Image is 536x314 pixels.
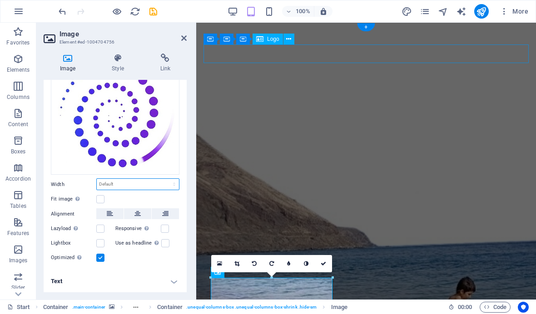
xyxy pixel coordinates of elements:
[298,255,315,272] a: Greyscale
[148,6,159,17] i: Save (Ctrl+S)
[319,7,328,15] i: On resize automatically adjust zoom level to fit chosen device.
[115,238,161,249] label: Use as headline
[148,6,159,17] button: save
[157,302,183,313] span: Click to select. Double-click to edit
[420,6,431,17] button: pages
[51,252,96,263] label: Optimized
[60,30,187,38] h2: Image
[51,238,96,249] label: Lightbox
[51,182,96,187] label: Width
[115,223,161,234] label: Responsive
[456,6,467,17] button: text_generator
[186,302,317,313] span: . unequal-columns-box .unequal-columns-box-shrink .hide-sm
[7,230,29,237] p: Features
[57,6,68,17] button: undo
[496,4,532,19] button: More
[458,302,472,313] span: 00 00
[129,6,140,17] button: reload
[130,6,140,17] i: Reload page
[518,302,529,313] button: Usercentrics
[111,6,122,17] button: Click here to leave preview mode and continue editing
[7,93,30,101] p: Columns
[44,270,187,292] h4: Text
[60,38,169,46] h3: Element #ed-1004704756
[448,302,472,313] h6: Session time
[246,255,263,272] a: Rotate left 90°
[438,6,449,17] button: navigator
[51,194,96,205] label: Fit image
[402,6,412,17] button: design
[11,284,25,291] p: Slider
[357,23,375,31] div: +
[500,7,528,16] span: More
[476,6,486,17] i: Publish
[296,6,310,17] h6: 100%
[51,209,96,220] label: Alignment
[43,302,69,313] span: Click to select. Double-click to edit
[8,121,28,128] p: Content
[51,55,179,175] div: 6d04977e-5d69-47b6-bcfd-33beca0268ba.png-FH6JsLEDmug9r_BWZsT7QA.jpeg
[315,255,332,272] a: Confirm ( ⌘ ⏎ )
[57,6,68,17] i: Undo: Fit image (Ctrl+Z)
[420,6,430,17] i: Pages (Ctrl+Alt+S)
[6,39,30,46] p: Favorites
[484,302,506,313] span: Code
[10,202,26,210] p: Tables
[72,302,105,313] span: . main-container
[228,255,246,272] a: Crop mode
[95,54,144,73] h4: Style
[109,304,114,309] i: This element contains a background
[5,175,31,182] p: Accordion
[7,66,30,74] p: Elements
[474,4,489,19] button: publish
[456,6,467,17] i: AI Writer
[9,257,28,264] p: Images
[11,148,26,155] p: Boxes
[280,255,298,272] a: Blur
[43,302,347,313] nav: breadcrumb
[144,54,187,73] h4: Link
[464,304,466,310] span: :
[7,302,30,313] a: Click to cancel selection. Double-click to open Pages
[480,302,511,313] button: Code
[211,255,228,272] a: Select files from the file manager, stock photos, or upload file(s)
[267,36,279,42] span: Logo
[51,223,96,234] label: Lazyload
[263,255,280,272] a: Rotate right 90°
[44,54,95,73] h4: Image
[438,6,448,17] i: Navigator
[402,6,412,17] i: Design (Ctrl+Alt+Y)
[331,302,347,313] span: Click to select. Double-click to edit
[282,6,314,17] button: 100%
